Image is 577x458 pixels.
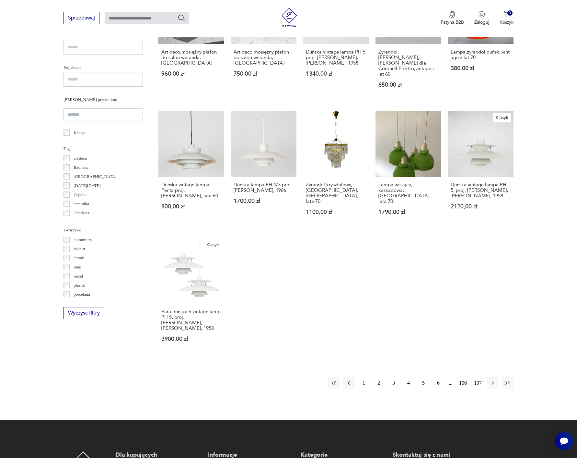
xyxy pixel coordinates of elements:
[74,164,88,171] p: Bauhaus
[63,145,143,152] p: Tag
[303,111,369,227] a: Żyrandol kryształowy, Železnobrodské Sklo, Czechosłowacja, lata 70.Żyrandol kryształowy, [GEOGRAP...
[373,377,385,389] button: 2
[63,64,143,71] p: Projektant
[161,49,221,66] h3: Art deco,mosiężny plafon do salon weranda,[GEOGRAPHIC_DATA]
[178,14,185,22] button: Szukaj
[63,96,143,103] p: [PERSON_NAME] przedmiotu
[306,182,366,204] h3: Żyrandol kryształowy, [GEOGRAPHIC_DATA], [GEOGRAPHIC_DATA], lata 70.
[74,264,81,271] p: inne
[378,182,438,204] h3: Lampa wisząca, kaskadowa, [GEOGRAPHIC_DATA], lata 70.
[74,236,92,243] p: aluminium
[474,19,489,25] p: Zaloguj
[451,66,511,71] p: 380,00 zł
[507,10,513,16] div: 0
[63,16,99,21] a: Sprzedawaj
[451,49,511,60] h3: Lampa,żyrandol,duński,vintage z lat 70
[74,218,89,226] p: Ćmielów
[358,377,370,389] button: 1
[161,336,221,342] p: 3900,00 zł
[74,191,87,198] p: Cepelia
[63,12,99,24] button: Sprzedawaj
[472,377,484,389] button: 107
[403,377,414,389] button: 4
[306,71,366,77] p: 1340,00 zł
[74,129,86,136] p: Klasyk
[449,11,456,18] img: Ikona medalu
[448,111,514,227] a: KlasykDuńska vintage lampa PH 5, proj. Poul Henningsen, Louis Poulsen, 1958Duńska vintage lampa P...
[503,11,510,18] img: Ikona koszyka
[74,173,117,180] p: [GEOGRAPHIC_DATA]
[441,19,464,25] p: Patyna B2B
[388,377,399,389] button: 3
[306,49,366,66] h3: Duńska vintage lampa PH 5 proj. [PERSON_NAME], [PERSON_NAME], 1958
[378,82,438,88] p: 650,00 zł
[441,11,464,25] button: Patyna B2B
[74,254,84,262] p: chrom
[74,282,85,289] p: plastik
[500,19,514,25] p: Koszyk
[74,291,90,298] p: porcelana
[63,227,143,234] p: Tworzywo
[74,200,89,207] p: ceramika
[234,198,294,204] p: 1700,00 zł
[306,209,366,215] p: 1100,00 zł
[74,273,83,280] p: metal
[234,71,294,77] p: 750,00 zł
[158,238,224,354] a: KlasykPara duńskich vintage lamp PH 5, proj. Poul Henningsen, Louis Poulsen, 1958Para duńskich vi...
[441,11,464,25] a: Ikona medaluPatyna B2B
[158,111,224,227] a: Duńska vintage lampa Penta proj. Jo Hammerborg, lata 60Duńska vintage lampa Penta proj. [PERSON_N...
[74,155,87,162] p: art deco
[74,182,101,189] p: [DATE][DATE]
[161,309,221,331] h3: Para duńskich vintage lamp PH 5, proj. [PERSON_NAME], [PERSON_NAME], 1958
[231,111,296,227] a: Duńska lampa PH 4/3 proj. Poul Henningnsen, Louis Poulsen, 1966Duńska lampa PH 4/3 proj. [PERSON_...
[555,432,573,450] iframe: Smartsupp widget button
[280,8,299,27] img: Patyna - sklep z meblami i dekoracjami vintage
[74,245,85,253] p: bakelit
[451,204,511,209] p: 2120,00 zł
[63,307,104,319] button: Wyczyść filtry
[378,209,438,215] p: 1790,00 zł
[74,209,89,217] p: Chodzież
[457,377,469,389] button: 106
[161,204,221,209] p: 800,00 zł
[74,300,87,307] p: porcelit
[474,11,489,25] button: Zaloguj
[234,49,294,66] h3: Art deco,mosiężny plafon do salon weranda,[GEOGRAPHIC_DATA]
[378,49,438,77] h3: Żyrandol,[PERSON_NAME],[PERSON_NAME] dla Coronell Elektro,vintage z lat 60
[375,111,441,227] a: Lampa wisząca, kaskadowa, zielona, lata 70.Lampa wisząca, kaskadowa, [GEOGRAPHIC_DATA], lata 70.1...
[418,377,429,389] button: 5
[234,182,294,193] h3: Duńska lampa PH 4/3 proj. [PERSON_NAME], 1966
[479,11,485,18] img: Ikonka użytkownika
[451,182,511,199] h3: Duńska vintage lampa PH 5, proj. [PERSON_NAME], [PERSON_NAME], 1958
[161,182,221,199] h3: Duńska vintage lampa Penta proj. [PERSON_NAME], lata 60
[500,11,514,25] button: 0Koszyk
[433,377,444,389] button: 6
[161,71,221,77] p: 960,00 zł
